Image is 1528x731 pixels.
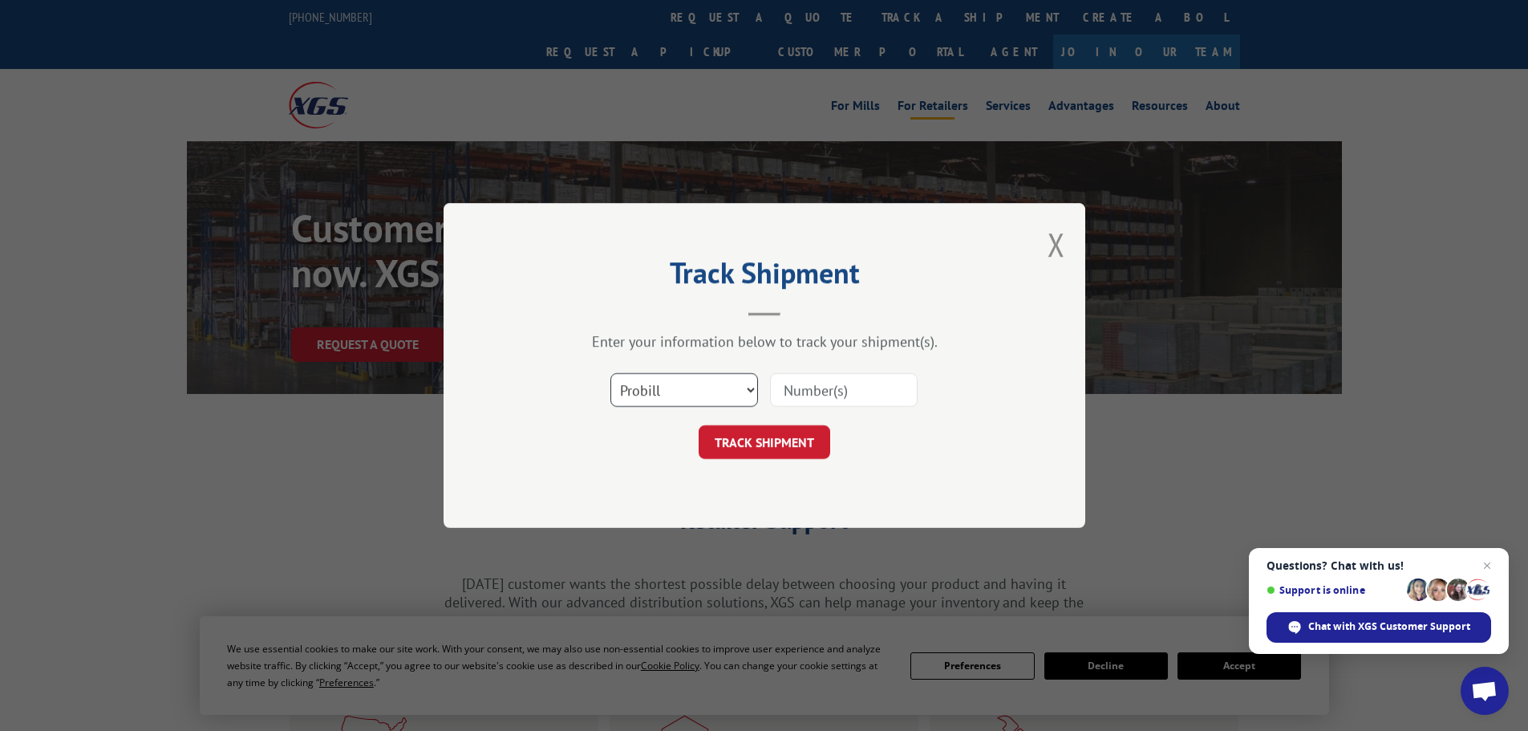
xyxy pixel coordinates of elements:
span: Chat with XGS Customer Support [1308,619,1470,634]
span: Questions? Chat with us! [1267,559,1491,572]
span: Chat with XGS Customer Support [1267,612,1491,643]
div: Enter your information below to track your shipment(s). [524,332,1005,351]
button: Close modal [1048,223,1065,266]
span: Support is online [1267,584,1401,596]
h2: Track Shipment [524,262,1005,292]
button: TRACK SHIPMENT [699,425,830,459]
input: Number(s) [770,373,918,407]
a: Open chat [1461,667,1509,715]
